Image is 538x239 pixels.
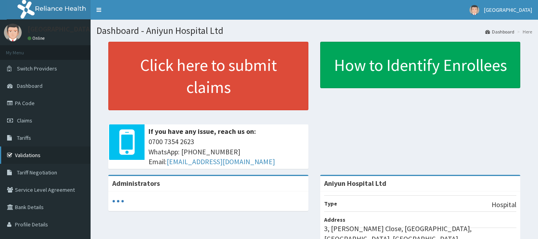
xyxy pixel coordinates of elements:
img: User Image [469,5,479,15]
strong: Aniyun Hospital Ltd [324,179,386,188]
span: [GEOGRAPHIC_DATA] [484,6,532,13]
b: Address [324,216,345,223]
b: Administrators [112,179,160,188]
li: Here [515,28,532,35]
a: How to Identify Enrollees [320,42,520,88]
span: Switch Providers [17,65,57,72]
b: If you have any issue, reach us on: [148,127,256,136]
img: User Image [4,24,22,41]
a: [EMAIL_ADDRESS][DOMAIN_NAME] [167,157,275,166]
a: Dashboard [485,28,514,35]
b: Type [324,200,337,207]
h1: Dashboard - Aniyun Hospital Ltd [96,26,532,36]
span: Dashboard [17,82,43,89]
a: Online [28,35,46,41]
svg: audio-loading [112,195,124,207]
span: Tariffs [17,134,31,141]
a: Click here to submit claims [108,42,308,110]
p: Hospital [492,200,516,210]
p: [GEOGRAPHIC_DATA] [28,26,93,33]
span: Tariff Negotiation [17,169,57,176]
span: Claims [17,117,32,124]
span: 0700 7354 2623 WhatsApp: [PHONE_NUMBER] Email: [148,137,304,167]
